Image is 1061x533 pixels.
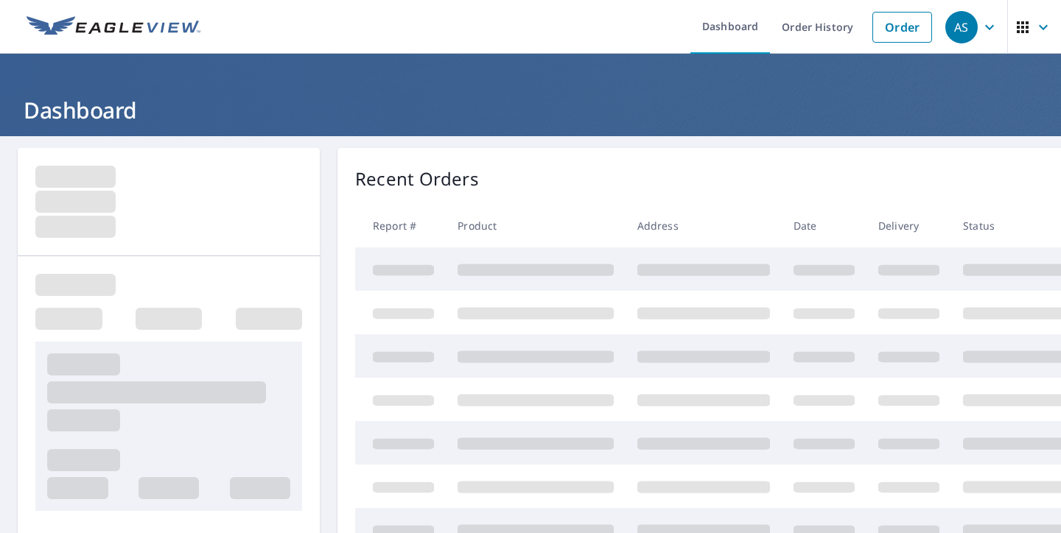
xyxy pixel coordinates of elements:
[27,16,200,38] img: EV Logo
[355,166,479,192] p: Recent Orders
[355,204,446,247] th: Report #
[446,204,626,247] th: Product
[782,204,866,247] th: Date
[18,95,1043,125] h1: Dashboard
[872,12,932,43] a: Order
[626,204,782,247] th: Address
[945,11,978,43] div: AS
[866,204,951,247] th: Delivery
